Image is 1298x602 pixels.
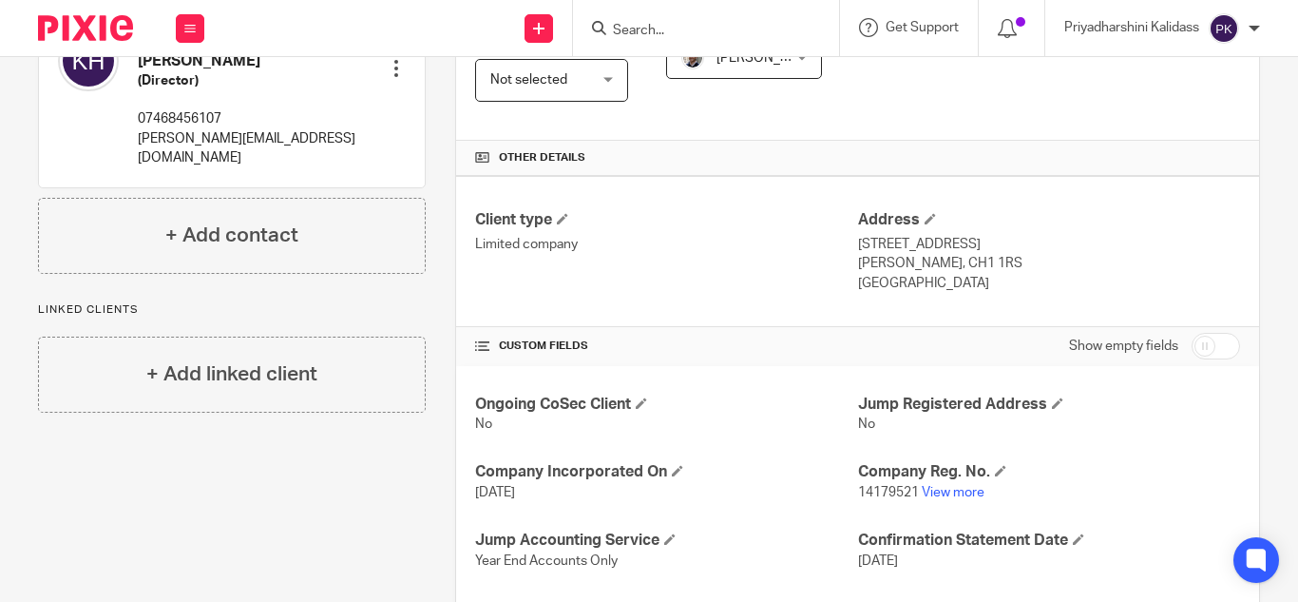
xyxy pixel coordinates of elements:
[138,129,362,168] p: [PERSON_NAME][EMAIL_ADDRESS][DOMAIN_NAME]
[475,554,618,568] span: Year End Accounts Only
[858,274,1240,293] p: [GEOGRAPHIC_DATA]
[138,71,362,90] h5: (Director)
[38,302,426,318] p: Linked clients
[475,395,857,415] h4: Ongoing CoSec Client
[858,486,919,499] span: 14179521
[886,21,959,34] span: Get Support
[165,221,298,250] h4: + Add contact
[681,47,704,69] img: Matt%20Circle.png
[475,339,857,354] h4: CUSTOM FIELDS
[58,30,119,91] img: svg%3E
[138,109,362,128] p: 07468456107
[475,235,857,254] p: Limited company
[922,486,984,499] a: View more
[146,359,317,389] h4: + Add linked client
[475,418,492,431] span: No
[858,395,1240,415] h4: Jump Registered Address
[858,235,1240,254] p: [STREET_ADDRESS]
[858,531,1240,551] h4: Confirmation Statement Date
[858,554,898,568] span: [DATE]
[611,23,782,40] input: Search
[475,531,857,551] h4: Jump Accounting Service
[490,73,567,87] span: Not selected
[38,15,133,41] img: Pixie
[858,462,1240,482] h4: Company Reg. No.
[1209,13,1239,44] img: svg%3E
[475,486,515,499] span: [DATE]
[858,254,1240,273] p: [PERSON_NAME], CH1 1RS
[475,462,857,482] h4: Company Incorporated On
[1064,18,1199,37] p: Priyadharshini Kalidass
[858,418,875,431] span: No
[1069,337,1178,356] label: Show empty fields
[499,150,585,165] span: Other details
[475,210,857,230] h4: Client type
[716,51,821,65] span: [PERSON_NAME]
[858,210,1240,230] h4: Address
